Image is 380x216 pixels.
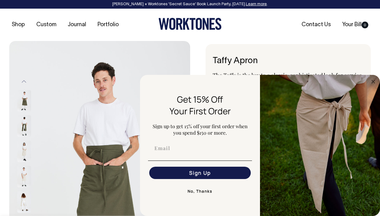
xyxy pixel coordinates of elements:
[213,56,364,66] h1: Taffy Apron
[170,105,231,117] span: Your First Order
[340,20,371,30] a: Your Bill0
[6,2,374,6] div: [PERSON_NAME] × Worktones ‘Secret Sauce’ Book Launch Party, [DATE]. .
[19,75,29,88] button: Previous
[213,71,363,123] span: The Taffy is the key to a classic, sophisticated look for service. It's a long-fitting waist apro...
[148,161,252,161] img: underline
[9,20,27,30] a: Shop
[177,93,223,105] span: Get 15% Off
[149,167,251,179] button: Sign Up
[246,2,267,6] a: Learn more
[17,166,31,188] img: natural
[299,20,333,30] a: Contact Us
[65,20,89,30] a: Journal
[148,185,252,198] button: No, Thanks
[140,75,380,216] div: FLYOUT Form
[260,75,380,216] img: 5e34ad8f-4f05-4173-92a8-ea475ee49ac9.jpeg
[17,116,31,137] img: olive
[17,191,31,213] img: natural
[34,20,59,30] a: Custom
[370,78,377,85] button: Close dialog
[362,22,368,28] span: 0
[17,90,31,112] img: olive
[149,142,251,154] input: Email
[95,20,121,30] a: Portfolio
[153,123,248,136] span: Sign up to get 15% off your first order when you spend $150 or more.
[17,141,31,162] img: natural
